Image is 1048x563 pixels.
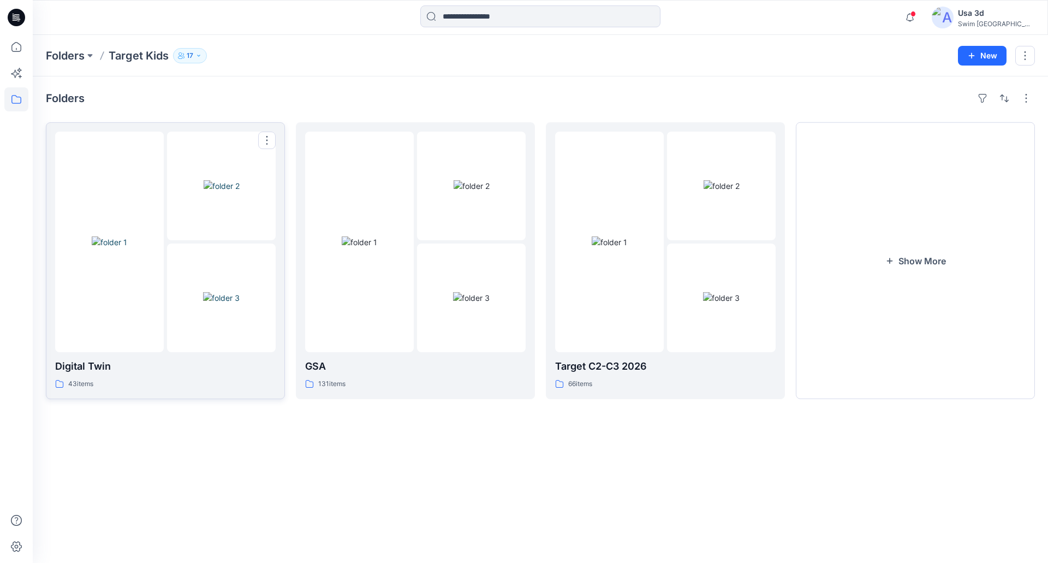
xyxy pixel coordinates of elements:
a: folder 1folder 2folder 3Digital Twin43items [46,122,285,399]
button: Show More [796,122,1035,399]
p: 66 items [568,378,592,390]
img: folder 2 [454,180,490,192]
img: folder 2 [704,180,740,192]
img: folder 3 [453,292,490,304]
img: folder 3 [703,292,740,304]
img: folder 1 [342,236,377,248]
img: folder 3 [203,292,240,304]
p: 17 [187,50,193,62]
p: Digital Twin [55,359,276,374]
p: 43 items [68,378,93,390]
a: folder 1folder 2folder 3GSA131items [296,122,535,399]
div: Swim [GEOGRAPHIC_DATA] [958,20,1034,28]
p: Target C2-C3 2026 [555,359,776,374]
p: Target Kids [109,48,169,63]
img: folder 2 [204,180,240,192]
a: folder 1folder 2folder 3Target C2-C3 202666items [546,122,785,399]
h4: Folders [46,92,85,105]
img: folder 1 [92,236,127,248]
img: folder 1 [592,236,627,248]
p: 131 items [318,378,346,390]
img: avatar [932,7,954,28]
div: Usa 3d [958,7,1034,20]
a: Folders [46,48,85,63]
p: GSA [305,359,526,374]
button: 17 [173,48,207,63]
button: New [958,46,1007,66]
